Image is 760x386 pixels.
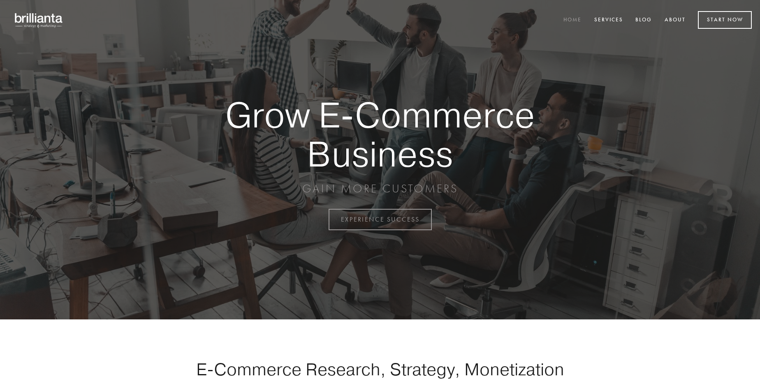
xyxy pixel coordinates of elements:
p: GAIN MORE CUSTOMERS [197,181,563,196]
a: Services [589,14,628,27]
a: About [659,14,691,27]
a: Blog [630,14,657,27]
a: Start Now [698,11,752,29]
h1: E-Commerce Research, Strategy, Monetization [170,359,590,379]
strong: Grow E-Commerce Business [197,95,563,173]
a: Home [558,14,587,27]
a: EXPERIENCE SUCCESS [329,209,432,230]
img: brillianta - research, strategy, marketing [8,8,70,32]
